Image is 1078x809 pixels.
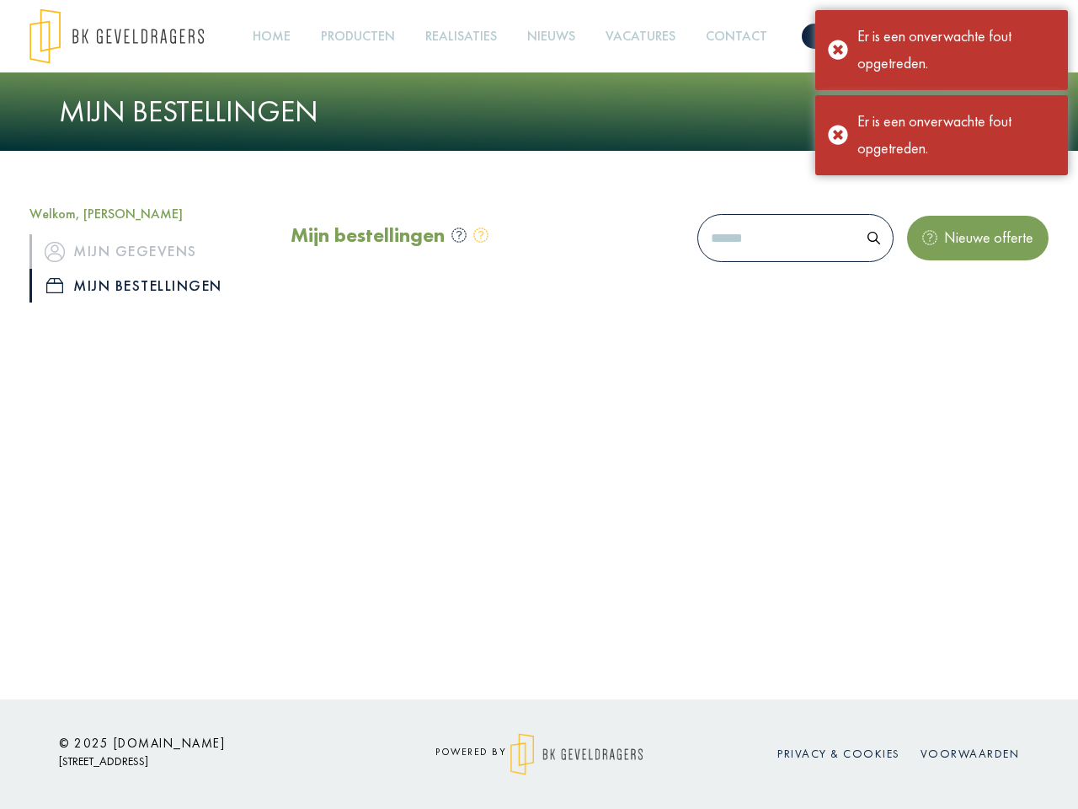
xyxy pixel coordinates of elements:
[29,269,265,303] a: iconMijn bestellingen
[857,108,1055,163] div: Er is een onverwachte fout opgetreden.
[937,228,1033,247] span: Nieuwe offerte
[29,8,204,64] img: logo
[777,746,900,761] a: Privacy & cookies
[867,232,880,244] img: search.svg
[857,23,1055,78] div: Er is een onverwachte fout opgetreden.
[59,736,362,751] h6: © 2025 [DOMAIN_NAME]
[46,278,63,293] img: icon
[599,18,682,56] a: Vacatures
[314,18,402,56] a: Producten
[59,751,362,772] p: [STREET_ADDRESS]
[510,733,643,775] img: logo
[699,18,774,56] a: Contact
[29,206,265,222] h5: Welkom, [PERSON_NAME]
[387,733,691,775] div: powered by
[921,746,1020,761] a: Voorwaarden
[59,94,1019,130] h1: Mijn bestellingen
[419,18,504,56] a: Realisaties
[45,242,65,262] img: icon
[907,216,1049,260] button: Nieuwe offerte
[246,18,297,56] a: Home
[29,234,265,268] a: iconMijn gegevens
[291,223,445,248] h2: Mijn bestellingen
[802,24,883,49] a: Offerte
[520,18,582,56] a: Nieuws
